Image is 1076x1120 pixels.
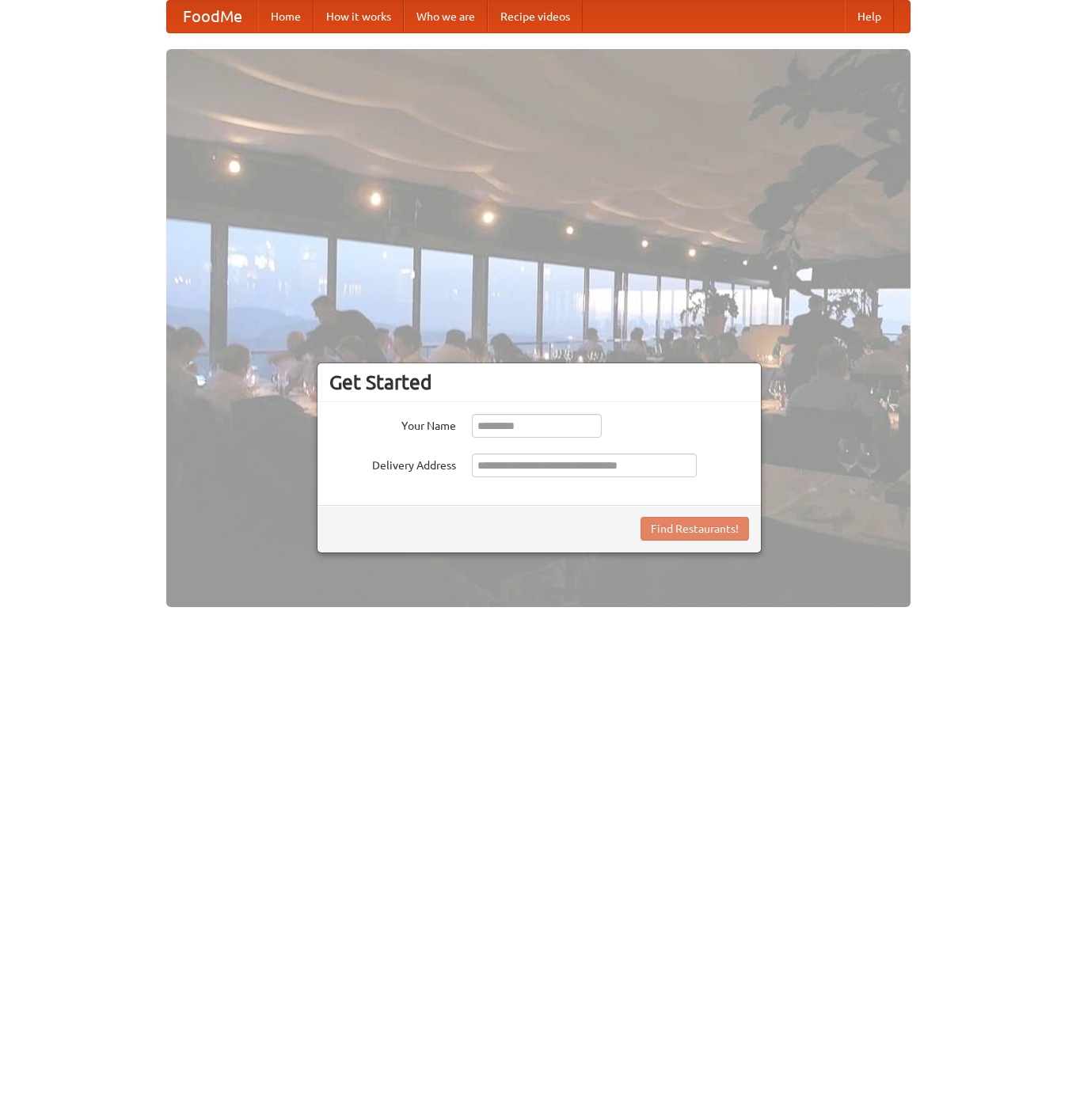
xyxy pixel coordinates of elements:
[329,370,749,394] h3: Get Started
[314,1,404,32] a: How it works
[404,1,488,32] a: Who we are
[329,414,456,434] label: Your Name
[488,1,583,32] a: Recipe videos
[258,1,314,32] a: Home
[641,517,749,541] button: Find Restaurants!
[845,1,894,32] a: Help
[329,454,456,473] label: Delivery Address
[167,1,258,32] a: FoodMe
